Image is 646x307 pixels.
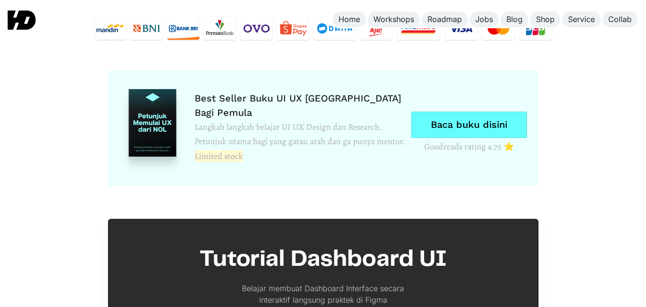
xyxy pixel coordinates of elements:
div: Shop [536,14,555,24]
div: Langkah langkah belajar UI UX Design dan Research. Petunjuk utama bagi yang gatau arah dan ga pun... [195,120,405,164]
a: Shop [530,11,560,27]
a: Workshops [368,11,420,27]
div: Service [568,14,595,24]
a: Roadmap [422,11,468,27]
img: Cover of Book "Petunjuk Memulai UX dari NOL" Best UX Book Indonesia [120,89,185,175]
div: Goodreads rating 4.75 ⭐ [411,142,527,152]
div: Workshops [373,14,414,24]
h1: Tutorial Dashboard UI [199,242,447,277]
a: Jobs [470,11,499,27]
a: Service [562,11,601,27]
div: Home [339,14,360,24]
div: Best Seller Buku UI UX [GEOGRAPHIC_DATA] Bagi Pemula [195,91,405,120]
a: Baca buku disini [411,112,527,138]
div: Jobs [475,14,493,24]
div: Blog [506,14,523,24]
div: Collab [608,14,632,24]
p: Belajar membuat Dashboard Interface secara interaktif langsung praktek di Figma [228,283,419,306]
span: Limited stock [195,150,243,162]
img: Metode pembayaran Tutorial Membuat Design System dari NOL - HaloFigma [94,16,553,41]
a: Blog [501,11,528,27]
a: Collab [602,11,637,27]
div: Roadmap [427,14,462,24]
a: Home [333,11,366,27]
